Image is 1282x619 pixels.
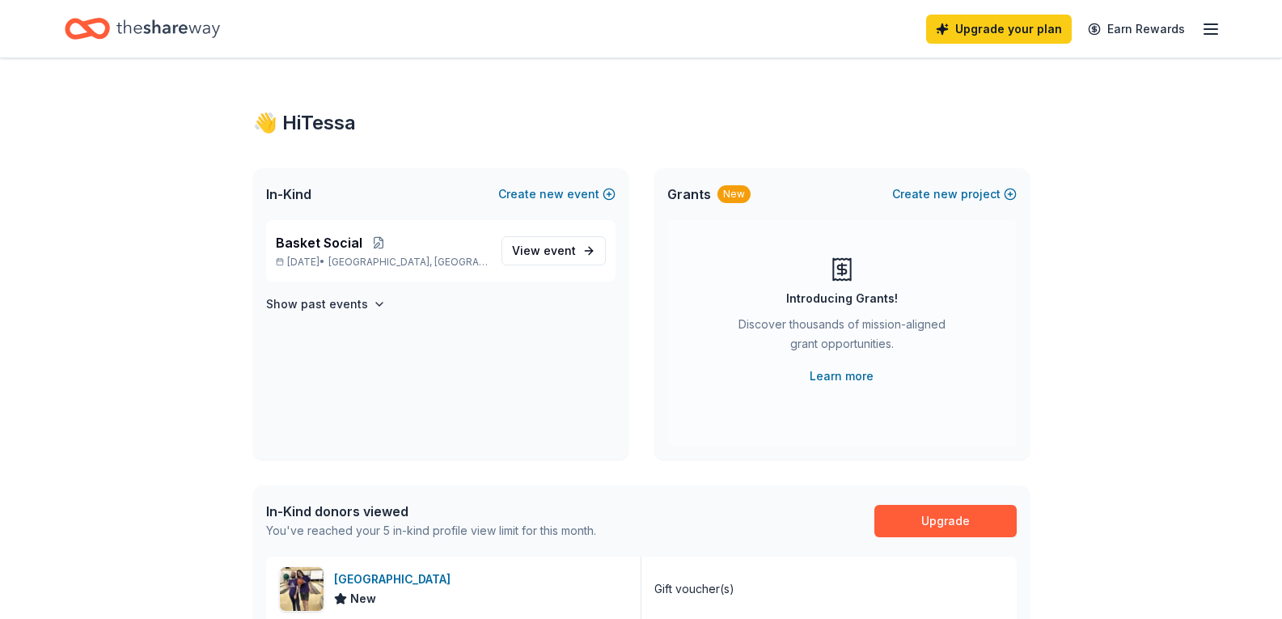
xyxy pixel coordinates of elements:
[732,315,952,360] div: Discover thousands of mission-aligned grant opportunities.
[654,579,734,599] div: Gift voucher(s)
[65,10,220,48] a: Home
[328,256,488,269] span: [GEOGRAPHIC_DATA], [GEOGRAPHIC_DATA]
[350,589,376,608] span: New
[539,184,564,204] span: new
[498,184,616,204] button: Createnewevent
[253,110,1030,136] div: 👋 Hi Tessa
[810,367,874,386] a: Learn more
[667,184,711,204] span: Grants
[1078,15,1195,44] a: Earn Rewards
[266,295,368,314] h4: Show past events
[266,502,596,521] div: In-Kind donors viewed
[501,236,606,265] a: View event
[334,570,457,589] div: [GEOGRAPHIC_DATA]
[276,233,362,252] span: Basket Social
[266,295,386,314] button: Show past events
[933,184,958,204] span: new
[266,184,311,204] span: In-Kind
[926,15,1072,44] a: Upgrade your plan
[874,505,1017,537] a: Upgrade
[276,256,489,269] p: [DATE] •
[266,521,596,541] div: You've reached your 5 in-kind profile view limit for this month.
[892,184,1017,204] button: Createnewproject
[280,567,324,611] img: Image for Rocky Springs Entertainment Center
[717,185,751,203] div: New
[512,241,576,261] span: View
[544,244,576,257] span: event
[786,289,898,308] div: Introducing Grants!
